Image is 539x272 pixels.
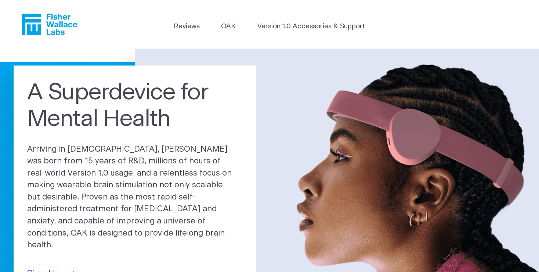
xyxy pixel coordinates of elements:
h1: A Superdevice for Mental Health [27,80,242,133]
a: Version 1.0 Accessories & Support [257,21,365,32]
a: Fisher Wallace [22,14,77,35]
a: Reviews [174,21,200,32]
a: OAK [221,21,236,32]
p: Arriving in [DEMOGRAPHIC_DATA], [PERSON_NAME] was born from 15 years of R&D, millions of hours of... [27,144,242,251]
